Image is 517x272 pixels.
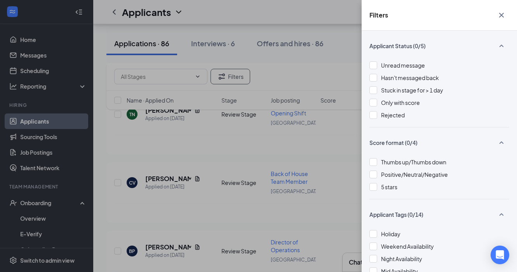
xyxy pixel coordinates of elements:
[497,210,506,219] svg: SmallChevronUp
[381,112,405,119] span: Rejected
[491,246,509,264] div: Open Intercom Messenger
[381,230,400,237] span: Holiday
[381,243,434,250] span: Weekend Availability
[381,74,439,81] span: Hasn't messaged back
[381,159,446,166] span: Thumbs up/Thumbs down
[497,138,506,147] svg: SmallChevronUp
[494,38,509,53] button: SmallChevronUp
[497,41,506,51] svg: SmallChevronUp
[494,207,509,222] button: SmallChevronUp
[497,10,506,20] svg: Cross
[381,183,397,190] span: 5 stars
[381,87,443,94] span: Stuck in stage for > 1 day
[369,42,426,50] span: Applicant Status (0/5)
[381,255,422,262] span: Night Availability
[494,8,509,23] button: Cross
[381,62,425,69] span: Unread message
[369,11,388,19] h5: Filters
[369,139,418,146] span: Score format (0/4)
[381,171,448,178] span: Positive/Neutral/Negative
[494,135,509,150] button: SmallChevronUp
[381,99,420,106] span: Only with score
[369,211,423,218] span: Applicant Tags (0/14)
